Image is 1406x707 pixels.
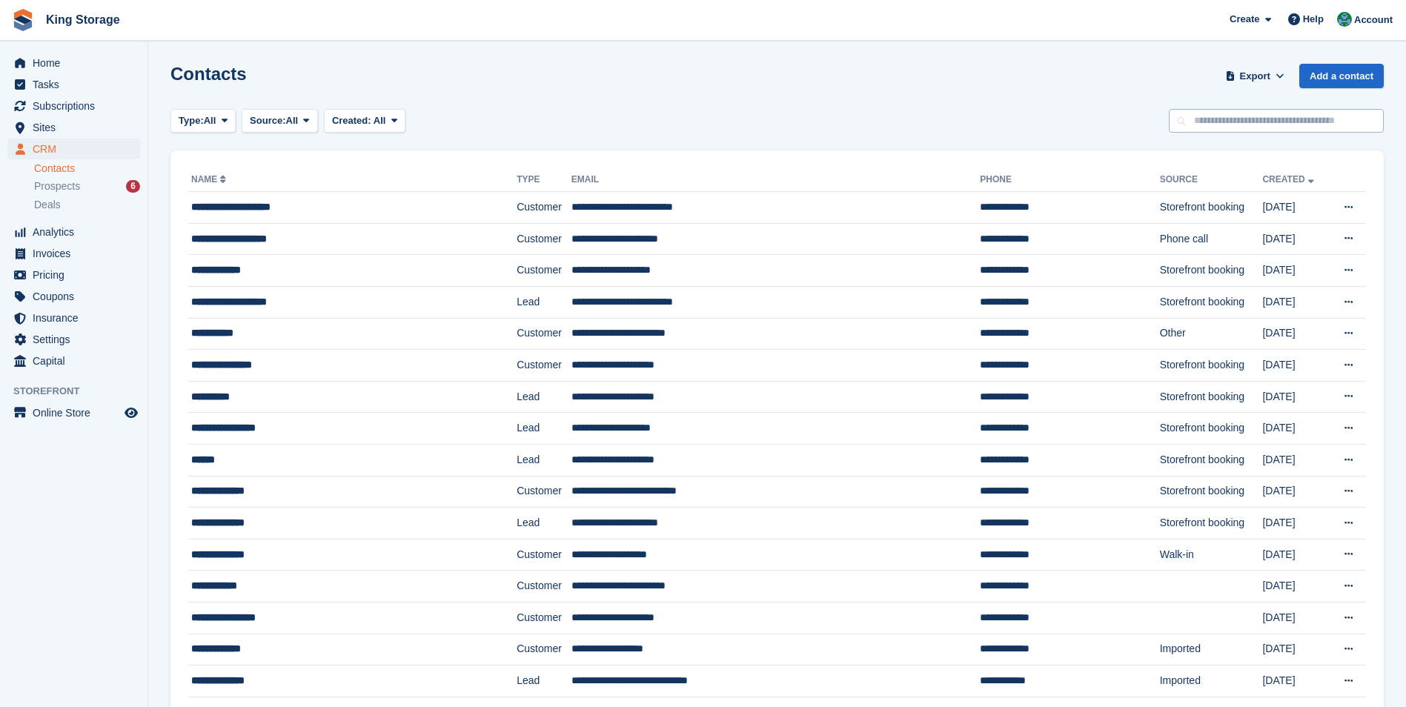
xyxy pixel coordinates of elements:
span: Coupons [33,286,122,307]
a: menu [7,308,140,328]
span: Account [1354,13,1393,27]
td: [DATE] [1262,286,1328,318]
span: Home [33,53,122,73]
a: menu [7,329,140,350]
td: [DATE] [1262,255,1328,287]
h1: Contacts [170,64,247,84]
span: Subscriptions [33,96,122,116]
a: menu [7,265,140,285]
td: [DATE] [1262,539,1328,571]
span: Storefront [13,384,147,399]
td: Customer [517,571,571,603]
td: Walk-in [1160,539,1263,571]
td: Storefront booking [1160,476,1263,508]
span: All [374,115,386,126]
th: Email [571,168,981,192]
span: Insurance [33,308,122,328]
td: Storefront booking [1160,381,1263,413]
td: [DATE] [1262,381,1328,413]
td: Other [1160,318,1263,350]
td: Customer [517,634,571,665]
td: [DATE] [1262,350,1328,382]
span: Export [1240,69,1270,84]
a: menu [7,53,140,73]
a: menu [7,286,140,307]
td: Customer [517,318,571,350]
td: Lead [517,286,571,318]
td: [DATE] [1262,602,1328,634]
a: menu [7,117,140,138]
a: Deals [34,197,140,213]
a: Prospects 6 [34,179,140,194]
a: Contacts [34,162,140,176]
div: 6 [126,180,140,193]
td: Lead [517,413,571,445]
td: Lead [517,508,571,540]
img: John King [1337,12,1352,27]
span: Capital [33,351,122,371]
span: CRM [33,139,122,159]
span: Analytics [33,222,122,242]
td: [DATE] [1262,413,1328,445]
button: Created: All [324,109,405,133]
span: Created: [332,115,371,126]
button: Export [1222,64,1287,88]
td: Storefront booking [1160,286,1263,318]
span: Settings [33,329,122,350]
a: Add a contact [1299,64,1384,88]
a: menu [7,402,140,423]
span: Prospects [34,179,80,193]
th: Source [1160,168,1263,192]
td: Storefront booking [1160,350,1263,382]
span: All [286,113,299,128]
span: Pricing [33,265,122,285]
td: Customer [517,192,571,224]
td: Storefront booking [1160,508,1263,540]
td: Storefront booking [1160,444,1263,476]
td: [DATE] [1262,665,1328,697]
td: Customer [517,602,571,634]
a: menu [7,96,140,116]
span: All [204,113,216,128]
td: [DATE] [1262,571,1328,603]
td: Customer [517,255,571,287]
a: menu [7,222,140,242]
td: Lead [517,381,571,413]
span: Deals [34,198,61,212]
td: [DATE] [1262,634,1328,665]
img: stora-icon-8386f47178a22dfd0bd8f6a31ec36ba5ce8667c1dd55bd0f319d3a0aa187defe.svg [12,9,34,31]
a: menu [7,74,140,95]
td: Customer [517,539,571,571]
span: Help [1303,12,1324,27]
span: Type: [179,113,204,128]
td: [DATE] [1262,476,1328,508]
span: Tasks [33,74,122,95]
td: Storefront booking [1160,413,1263,445]
th: Type [517,168,571,192]
th: Phone [980,168,1159,192]
span: Invoices [33,243,122,264]
td: Storefront booking [1160,192,1263,224]
td: Imported [1160,665,1263,697]
button: Source: All [242,109,318,133]
td: [DATE] [1262,192,1328,224]
span: Create [1230,12,1259,27]
span: Source: [250,113,285,128]
span: Online Store [33,402,122,423]
td: Customer [517,476,571,508]
td: Lead [517,444,571,476]
td: [DATE] [1262,223,1328,255]
span: Sites [33,117,122,138]
a: Name [191,174,229,185]
button: Type: All [170,109,236,133]
td: Storefront booking [1160,255,1263,287]
td: Phone call [1160,223,1263,255]
td: Customer [517,223,571,255]
td: Imported [1160,634,1263,665]
a: menu [7,243,140,264]
td: [DATE] [1262,444,1328,476]
td: Lead [517,665,571,697]
a: Created [1262,174,1316,185]
td: [DATE] [1262,508,1328,540]
td: [DATE] [1262,318,1328,350]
